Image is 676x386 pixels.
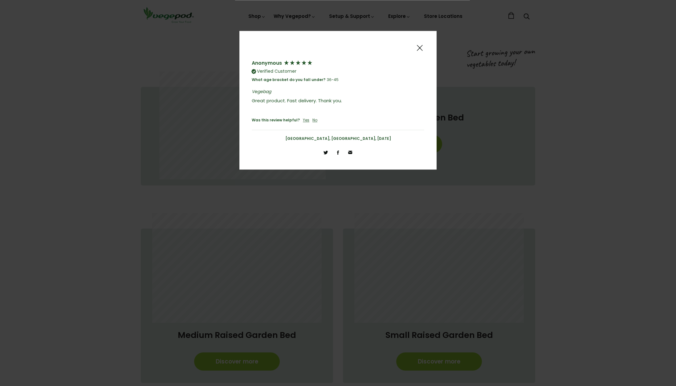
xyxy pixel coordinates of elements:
div: Verified Customer [257,68,296,75]
div: Anonymous [252,60,282,67]
div: 5 Stars [283,60,313,66]
span: Share on Twitter [323,150,328,155]
div: What age bracket do you fall under? [252,77,325,83]
span: Share on Facebook [335,150,341,155]
a: Share via Email [346,148,355,157]
div: Great product. Fast delivery. Thank you. [252,97,424,104]
div: 36-45 [327,77,339,83]
div: No [312,118,317,123]
span: Close [416,44,423,52]
div: Yes [303,118,309,123]
div: [GEOGRAPHIC_DATA], [GEOGRAPHIC_DATA], [DATE] [252,136,424,141]
span: Vegebag [252,88,271,95]
div: Was this review helpful? [252,118,300,123]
